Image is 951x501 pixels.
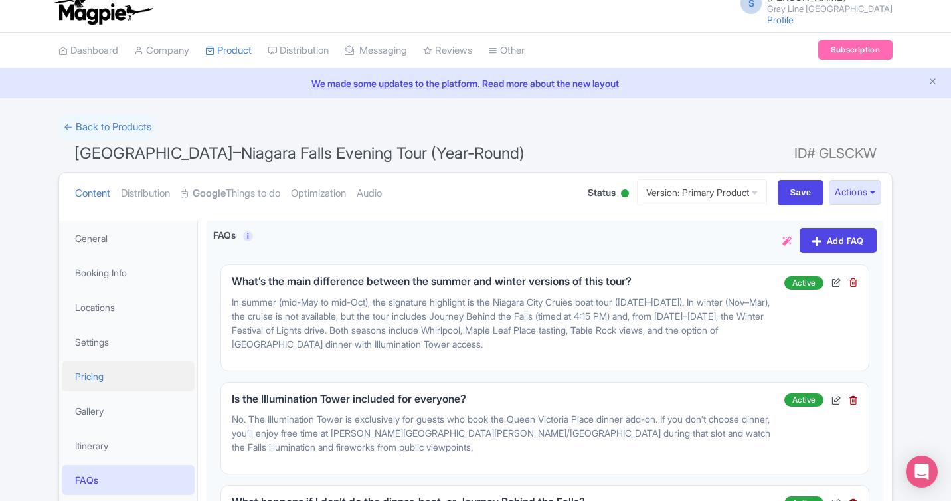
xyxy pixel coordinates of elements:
a: Product [205,33,252,69]
div: Delete FAQ [849,276,858,290]
div: Edit FAQ [831,393,841,407]
a: i [243,231,253,241]
a: Distribution [121,173,170,215]
a: Booking Info [62,258,195,288]
a: Subscription [818,40,893,60]
a: Add FAQ [800,228,877,253]
p: No. The Illumination Tower is exclusively for guests who book the Queen Victoria Place dinner add... [232,412,773,454]
a: Locations [62,292,195,322]
small: Gray Line [GEOGRAPHIC_DATA] [767,5,893,13]
span: Active [784,393,823,407]
a: Itinerary [62,431,195,460]
a: Profile [767,14,794,25]
span: [GEOGRAPHIC_DATA]–Niagara Falls Evening Tour (Year-Round) [74,144,525,163]
span: ID# GLSCKW [794,140,877,167]
a: ← Back to Products [58,114,157,140]
div: Delete FAQ [849,393,858,407]
a: Content [75,173,110,215]
a: Pricing [62,361,195,391]
a: Distribution [268,33,329,69]
a: Other [488,33,525,69]
div: Edit FAQ [831,276,841,290]
button: Close announcement [928,75,938,90]
label: FAQs [213,228,236,242]
a: FAQs [62,465,195,495]
a: Company [134,33,189,69]
a: Gallery [62,396,195,426]
a: Dashboard [58,33,118,69]
span: Status [588,185,616,199]
a: Optimization [291,173,346,215]
a: Reviews [423,33,472,69]
h5: Is the Illumination Tower included for everyone? [232,393,773,405]
button: Actions [829,180,881,205]
a: Settings [62,327,195,357]
strong: Google [193,186,226,201]
a: Version: Primary Product [637,179,767,205]
input: Save [778,180,824,205]
a: Audio [357,173,382,215]
h5: What’s the main difference between the summer and winter versions of this tour? [232,276,773,288]
a: GoogleThings to do [181,173,280,215]
a: Messaging [345,33,407,69]
a: General [62,223,195,253]
a: We made some updates to the platform. Read more about the new layout [8,76,943,90]
div: Open Intercom Messenger [906,456,938,488]
div: Active [618,184,632,205]
p: In summer (mid-May to mid-Oct), the signature highlight is the Niagara City Cruies boat tour ([DA... [232,295,773,351]
span: Active [784,276,823,290]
